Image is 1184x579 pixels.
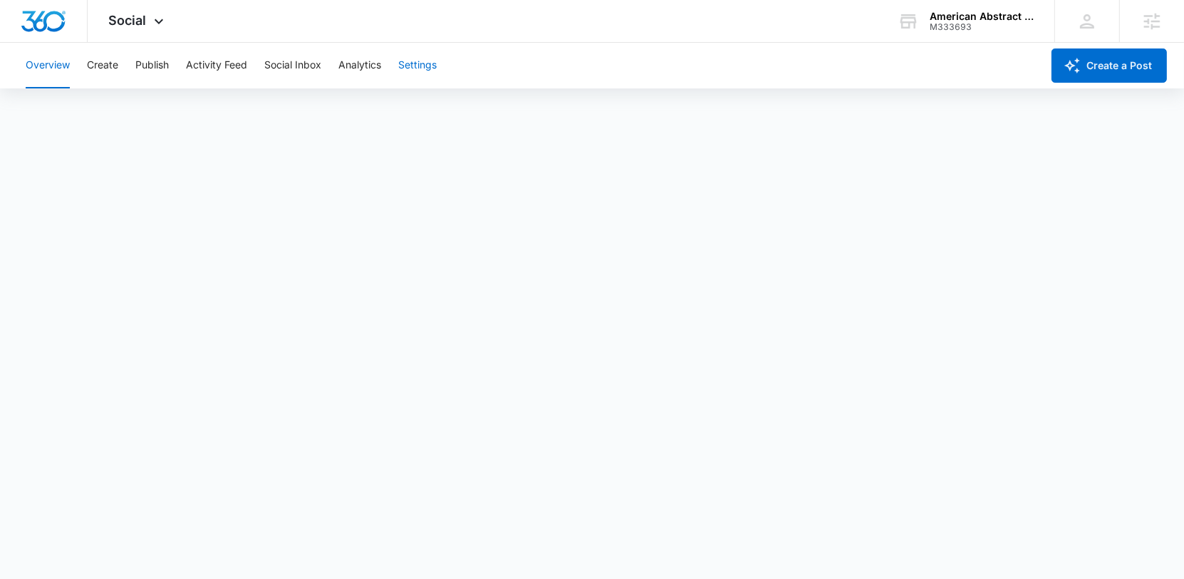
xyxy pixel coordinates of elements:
[398,43,437,88] button: Settings
[338,43,381,88] button: Analytics
[930,11,1034,22] div: account name
[264,43,321,88] button: Social Inbox
[930,22,1034,32] div: account id
[87,43,118,88] button: Create
[109,13,147,28] span: Social
[1051,48,1167,83] button: Create a Post
[26,43,70,88] button: Overview
[135,43,169,88] button: Publish
[186,43,247,88] button: Activity Feed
